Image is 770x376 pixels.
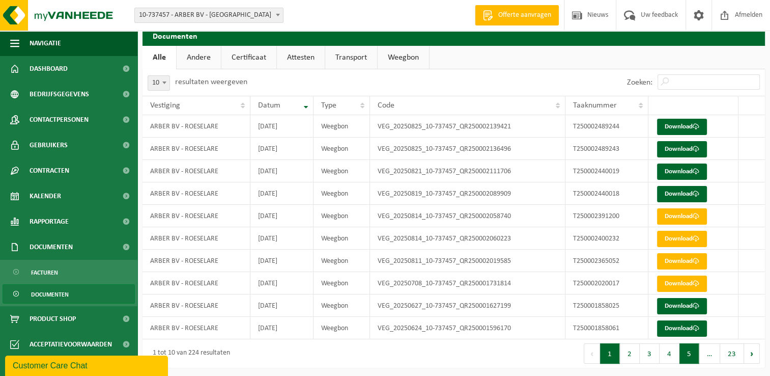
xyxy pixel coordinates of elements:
[378,101,394,110] span: Code
[313,317,370,339] td: Weegbon
[660,343,679,364] button: 4
[370,227,565,250] td: VEG_20250814_10-737457_QR250002060223
[250,272,314,294] td: [DATE]
[142,294,250,317] td: ARBER BV - ROESELARE
[31,263,58,282] span: Facturen
[370,205,565,227] td: VEG_20250814_10-737457_QR250002058740
[657,320,707,337] a: Download
[31,285,69,304] span: Documenten
[325,46,377,69] a: Transport
[565,227,648,250] td: T250002400232
[573,101,617,110] span: Taaknummer
[657,298,707,314] a: Download
[3,262,135,282] a: Facturen
[313,227,370,250] td: Weegbon
[30,31,61,56] span: Navigatie
[142,205,250,227] td: ARBER BV - ROESELARE
[627,78,652,87] label: Zoeken:
[250,294,314,317] td: [DATE]
[250,138,314,160] td: [DATE]
[148,75,170,91] span: 10
[250,182,314,205] td: [DATE]
[370,272,565,294] td: VEG_20250708_10-737457_QR250001731814
[30,209,69,234] span: Rapportage
[370,250,565,272] td: VEG_20250811_10-737457_QR250002019585
[134,8,283,23] span: 10-737457 - ARBER BV - ROESELARE
[30,56,68,82] span: Dashboard
[142,182,250,205] td: ARBER BV - ROESELARE
[378,46,429,69] a: Weegbon
[150,101,180,110] span: Vestiging
[565,115,648,138] td: T250002489244
[321,101,336,110] span: Type
[250,250,314,272] td: [DATE]
[370,138,565,160] td: VEG_20250825_10-737457_QR250002136496
[657,164,707,180] a: Download
[30,332,112,357] span: Acceptatievoorwaarden
[30,183,61,209] span: Kalender
[657,253,707,270] a: Download
[3,284,135,304] a: Documenten
[744,343,760,364] button: Next
[313,115,370,138] td: Weegbon
[565,250,648,272] td: T250002365052
[370,115,565,138] td: VEG_20250825_10-737457_QR250002139421
[657,141,707,157] a: Download
[142,46,176,69] a: Alle
[135,8,283,22] span: 10-737457 - ARBER BV - ROESELARE
[657,231,707,247] a: Download
[620,343,640,364] button: 2
[657,186,707,202] a: Download
[30,234,73,260] span: Documenten
[496,10,554,20] span: Offerte aanvragen
[565,160,648,182] td: T250002440019
[565,294,648,317] td: T250001858025
[720,343,744,364] button: 23
[277,46,325,69] a: Attesten
[175,78,247,86] label: resultaten weergeven
[30,132,68,158] span: Gebruikers
[565,138,648,160] td: T250002489243
[584,343,600,364] button: Previous
[313,294,370,317] td: Weegbon
[600,343,620,364] button: 1
[565,317,648,339] td: T250001858061
[142,317,250,339] td: ARBER BV - ROESELARE
[679,343,699,364] button: 5
[250,317,314,339] td: [DATE]
[30,158,69,183] span: Contracten
[142,272,250,294] td: ARBER BV - ROESELARE
[475,5,559,25] a: Offerte aanvragen
[565,182,648,205] td: T250002440018
[657,208,707,225] a: Download
[177,46,221,69] a: Andere
[657,119,707,135] a: Download
[313,272,370,294] td: Weegbon
[142,115,250,138] td: ARBER BV - ROESELARE
[5,354,170,376] iframe: chat widget
[699,343,720,364] span: …
[370,160,565,182] td: VEG_20250821_10-737457_QR250002111706
[370,317,565,339] td: VEG_20250624_10-737457_QR250001596170
[250,227,314,250] td: [DATE]
[313,205,370,227] td: Weegbon
[657,276,707,292] a: Download
[30,306,76,332] span: Product Shop
[142,138,250,160] td: ARBER BV - ROESELARE
[313,182,370,205] td: Weegbon
[250,115,314,138] td: [DATE]
[250,160,314,182] td: [DATE]
[148,344,230,363] div: 1 tot 10 van 224 resultaten
[565,205,648,227] td: T250002391200
[313,160,370,182] td: Weegbon
[250,205,314,227] td: [DATE]
[370,294,565,317] td: VEG_20250627_10-737457_QR250001627199
[221,46,276,69] a: Certificaat
[30,82,89,107] span: Bedrijfsgegevens
[142,227,250,250] td: ARBER BV - ROESELARE
[142,160,250,182] td: ARBER BV - ROESELARE
[313,138,370,160] td: Weegbon
[148,76,169,90] span: 10
[258,101,280,110] span: Datum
